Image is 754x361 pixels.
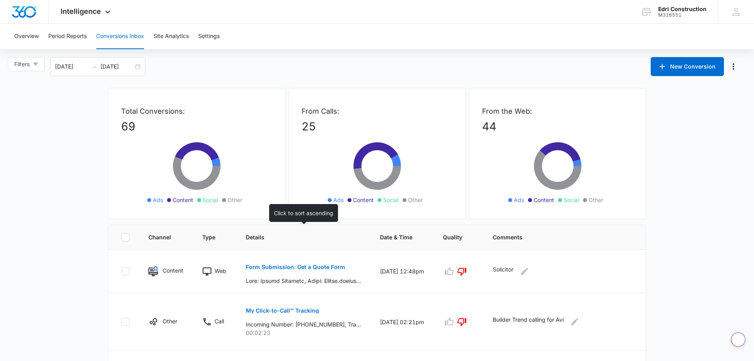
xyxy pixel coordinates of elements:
button: Edit Comments [518,265,531,278]
button: Manage Numbers [727,60,740,73]
p: Call [215,317,224,325]
button: Form Submission: Get a Quote Form [246,258,345,277]
button: Settings [198,24,220,49]
input: Start date [55,62,88,71]
p: 00:02:23 [246,329,361,337]
td: [DATE] 12:48pm [370,250,433,293]
p: Content [163,266,183,275]
span: Filters [14,60,30,69]
p: 25 [302,118,453,135]
span: Comments [493,233,621,241]
p: From the Web: [482,106,633,117]
span: Details [246,233,349,241]
span: Other [408,196,423,204]
p: 69 [121,118,272,135]
span: Ads [333,196,344,204]
input: End date [101,62,133,71]
button: Filters [8,57,45,71]
p: Solicitor [493,265,513,278]
button: New Conversion [651,57,724,76]
span: Other [589,196,603,204]
span: Intelligence [61,7,101,15]
span: Social [564,196,579,204]
div: account name [658,6,707,12]
span: Social [203,196,218,204]
span: to [91,63,97,70]
td: [DATE] 02:21pm [370,293,433,351]
span: Ads [153,196,163,204]
p: Builder Trend calling for Avi [493,315,564,328]
p: My Click-to-Call™ Tracking [246,308,319,313]
p: Web [215,267,226,275]
button: Conversions Inbox [96,24,144,49]
button: Site Analytics [154,24,189,49]
span: Type [202,233,215,241]
p: From Calls: [302,106,453,117]
div: account id [658,12,707,18]
span: Quality [443,233,462,241]
span: Ads [514,196,524,204]
div: Click to sort ascending [269,204,338,222]
button: Edit Comments [568,315,581,328]
p: Form Submission: Get a Quote Form [246,264,345,270]
p: Total Conversions: [121,106,272,117]
button: Period Reports [48,24,87,49]
p: Incoming Number: [PHONE_NUMBER], Tracking Number: [PHONE_NUMBER], Ring To: [PHONE_NUMBER], Caller... [246,320,361,329]
span: Content [534,196,554,204]
p: Other [163,317,177,325]
span: Date & Time [380,233,412,241]
span: swap-right [91,63,97,70]
p: 44 [482,118,633,135]
span: Channel [148,233,172,241]
p: Lore: Ipsumd Sitametc, Adipi: Elitse.doeiusmodtemporin@utlab.etd, Magna: 0333625077, Aliq Enimadm... [246,277,361,285]
span: Content [353,196,374,204]
button: My Click-to-Call™ Tracking [246,301,319,320]
span: Other [228,196,242,204]
button: Overview [14,24,39,49]
span: Content [173,196,193,204]
span: Social [383,196,399,204]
